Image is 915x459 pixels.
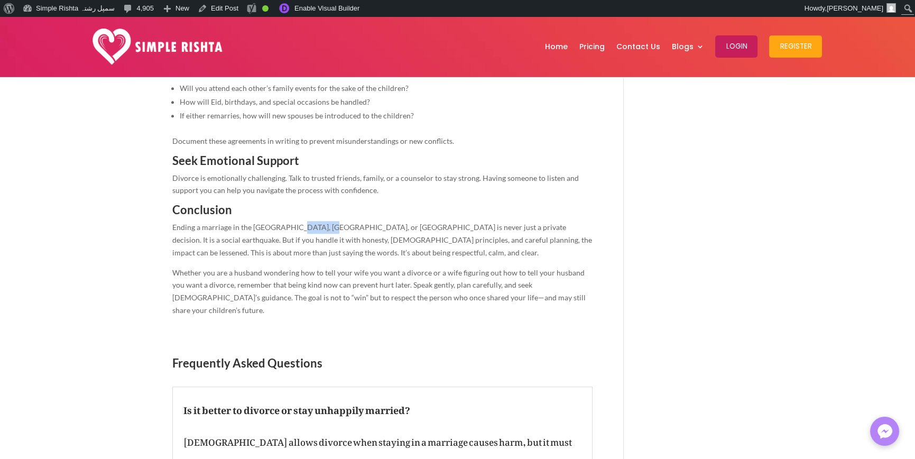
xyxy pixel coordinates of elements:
[172,356,322,370] span: Frequently Asked Questions
[827,4,883,12] span: [PERSON_NAME]
[769,19,822,74] a: Register
[172,136,454,145] span: Document these agreements in writing to prevent misunderstandings or new conflicts.
[172,173,579,195] span: Divorce is emotionally challenging. Talk to trusted friends, family, or a counselor to stay stron...
[715,19,757,74] a: Login
[262,5,269,12] div: Good
[544,19,567,74] a: Home
[172,223,592,257] span: Ending a marriage in the [GEOGRAPHIC_DATA], [GEOGRAPHIC_DATA], or [GEOGRAPHIC_DATA] is never just...
[180,111,414,120] span: If either remarries, how will new spouses be introduced to the children?
[671,19,704,74] a: Blogs
[172,268,586,315] span: Whether you are a husband wondering how to tell your wife you want a divorce or a wife figuring o...
[616,19,660,74] a: Contact Us
[715,35,757,58] button: Login
[172,153,299,168] span: Seek Emotional Support
[183,398,581,419] h5: Is it better to divorce or stay unhappily married?
[180,97,370,106] span: How will Eid, birthdays, and special occasions be handled?
[579,19,604,74] a: Pricing
[769,35,822,58] button: Register
[874,421,895,442] img: Messenger
[172,203,232,217] span: Conclusion
[180,84,409,93] span: Will you attend each other’s family events for the sake of the children?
